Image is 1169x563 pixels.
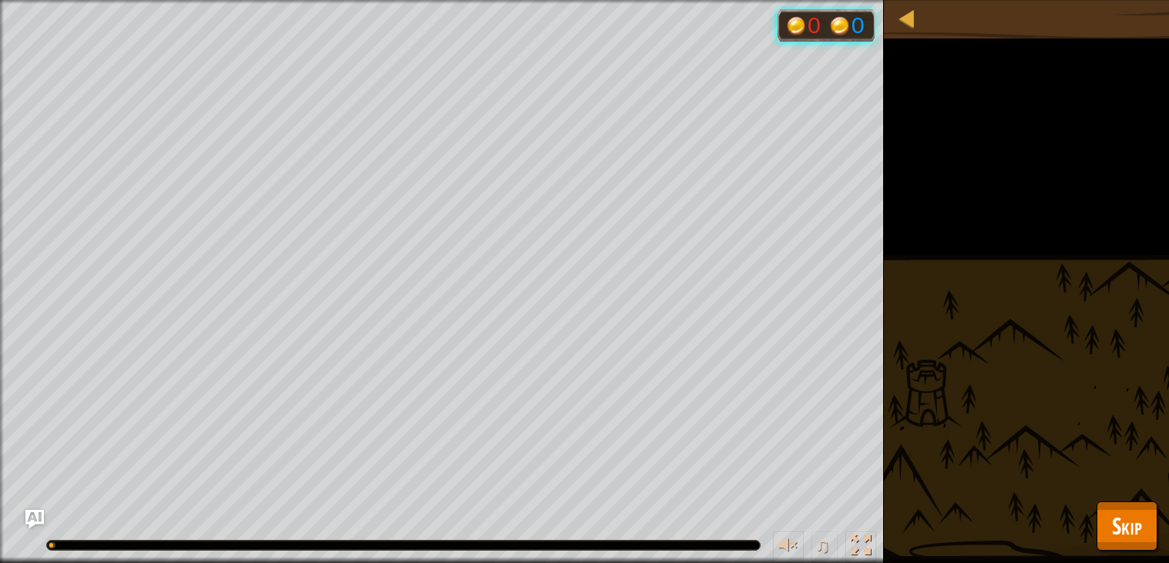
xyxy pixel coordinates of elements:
span: ♫ [815,534,830,557]
div: 0 [852,14,867,37]
button: Adjust volume [773,531,804,563]
button: ♫ [811,531,838,563]
button: Skip [1097,501,1157,551]
div: Team 'humans' has 0 gold. Team 'ogres' has 0 gold. [778,9,875,42]
div: 0 [808,14,823,37]
button: Ask AI [25,510,44,528]
button: Toggle fullscreen [845,531,876,563]
span: Skip [1112,510,1142,541]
